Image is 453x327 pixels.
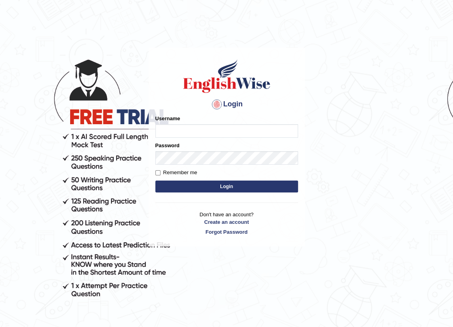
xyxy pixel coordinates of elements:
h4: Login [155,98,298,111]
a: Create an account [155,218,298,226]
img: Logo of English Wise sign in for intelligent practice with AI [182,58,272,94]
p: Don't have an account? [155,211,298,235]
a: Forgot Password [155,228,298,236]
button: Login [155,181,298,192]
label: Password [155,142,180,149]
label: Username [155,115,180,122]
input: Remember me [155,170,161,175]
label: Remember me [155,169,197,177]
